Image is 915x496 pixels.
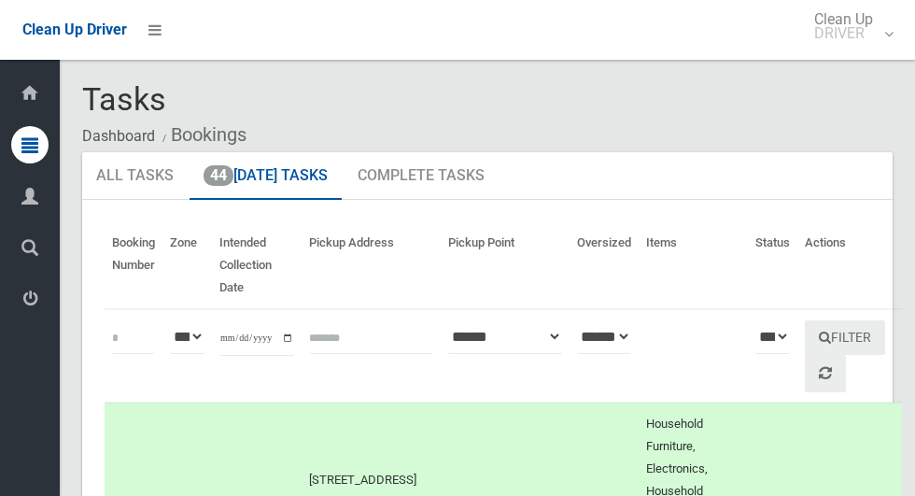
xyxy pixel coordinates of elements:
[805,12,892,40] span: Clean Up
[212,222,302,309] th: Intended Collection Date
[570,222,639,309] th: Oversized
[82,127,155,145] a: Dashboard
[105,222,162,309] th: Booking Number
[805,320,885,355] button: Filter
[302,222,441,309] th: Pickup Address
[82,80,166,118] span: Tasks
[797,222,902,309] th: Actions
[82,152,188,201] a: All Tasks
[22,21,127,38] span: Clean Up Driver
[190,152,342,201] a: 44[DATE] Tasks
[158,118,246,152] li: Bookings
[162,222,212,309] th: Zone
[441,222,570,309] th: Pickup Point
[204,165,233,186] span: 44
[814,26,873,40] small: DRIVER
[748,222,797,309] th: Status
[344,152,499,201] a: Complete Tasks
[22,16,127,44] a: Clean Up Driver
[639,222,748,309] th: Items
